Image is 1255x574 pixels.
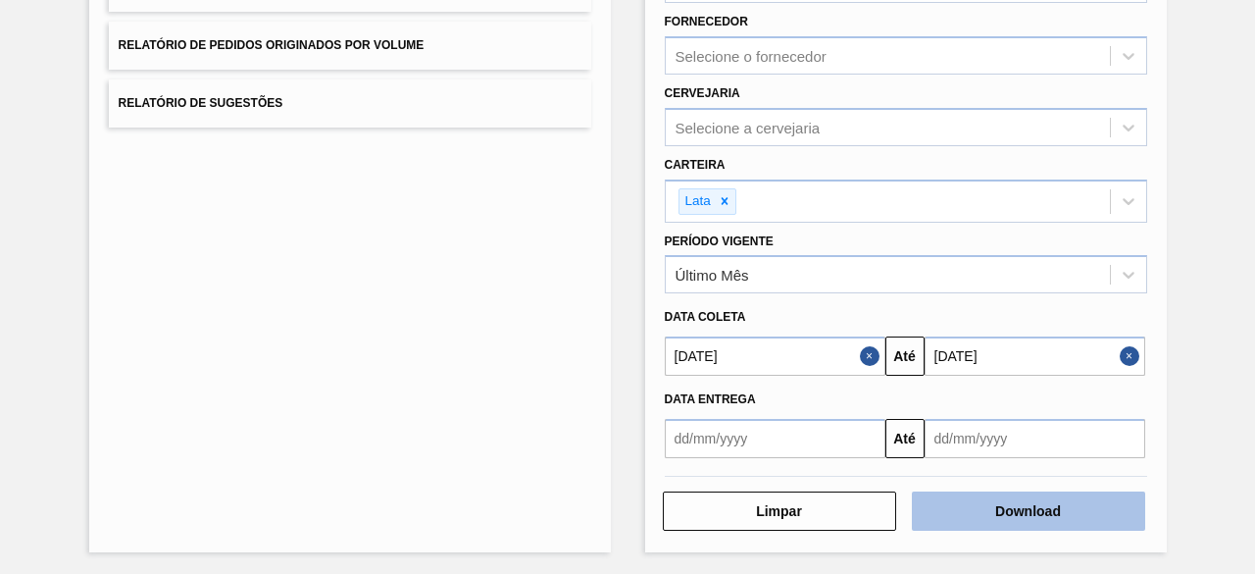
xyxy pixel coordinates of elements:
button: Close [1120,337,1145,376]
input: dd/mm/yyyy [925,419,1145,458]
button: Até [885,419,925,458]
label: Fornecedor [665,15,748,28]
button: Close [860,337,885,376]
label: Período Vigente [665,235,774,248]
label: Carteira [665,158,726,172]
input: dd/mm/yyyy [665,337,885,376]
div: Selecione o fornecedor [676,48,827,65]
span: Relatório de Pedidos Originados por Volume [119,38,425,52]
button: Relatório de Pedidos Originados por Volume [109,22,591,70]
label: Cervejaria [665,86,740,100]
span: Relatório de Sugestões [119,96,283,110]
div: Selecione a cervejaria [676,119,821,135]
input: dd/mm/yyyy [925,337,1145,376]
button: Limpar [663,492,896,531]
button: Até [885,337,925,376]
span: Data coleta [665,310,746,324]
button: Download [912,492,1145,531]
input: dd/mm/yyyy [665,419,885,458]
div: Lata [679,189,714,214]
span: Data entrega [665,392,756,406]
button: Relatório de Sugestões [109,79,591,128]
div: Último Mês [676,267,749,284]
